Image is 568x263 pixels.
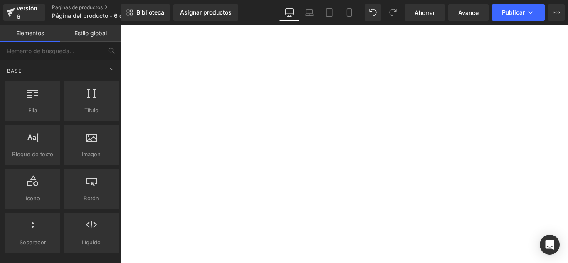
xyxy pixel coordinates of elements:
[385,4,401,21] button: Rehacer
[26,195,40,202] font: Icono
[121,4,170,21] a: Nueva Biblioteca
[12,151,53,157] font: Bloque de texto
[28,107,37,113] font: Fila
[415,9,435,16] font: Ahorrar
[458,9,479,16] font: Avance
[52,4,103,10] font: Páginas de productos
[52,12,186,19] font: Página del producto - 6 de septiembre, 15:37:53
[448,4,489,21] a: Avance
[492,4,545,21] button: Publicar
[20,239,46,246] font: Separador
[3,4,45,21] a: versión 6
[16,29,44,37] font: Elementos
[136,9,164,16] font: Biblioteca
[74,29,107,37] font: Estilo global
[84,107,99,113] font: Título
[17,5,37,20] font: versión 6
[279,4,299,21] a: De oficina
[7,68,22,74] font: Base
[84,195,99,202] font: Botón
[82,151,101,157] font: Imagen
[180,9,232,16] font: Asignar productos
[502,9,525,16] font: Publicar
[52,4,148,11] a: Páginas de productos
[319,4,339,21] a: Tableta
[339,4,359,21] a: Móvil
[548,4,565,21] button: Más
[365,4,381,21] button: Deshacer
[540,235,560,255] div: Abrir Intercom Messenger
[82,239,101,246] font: Líquido
[299,4,319,21] a: Computadora portátil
